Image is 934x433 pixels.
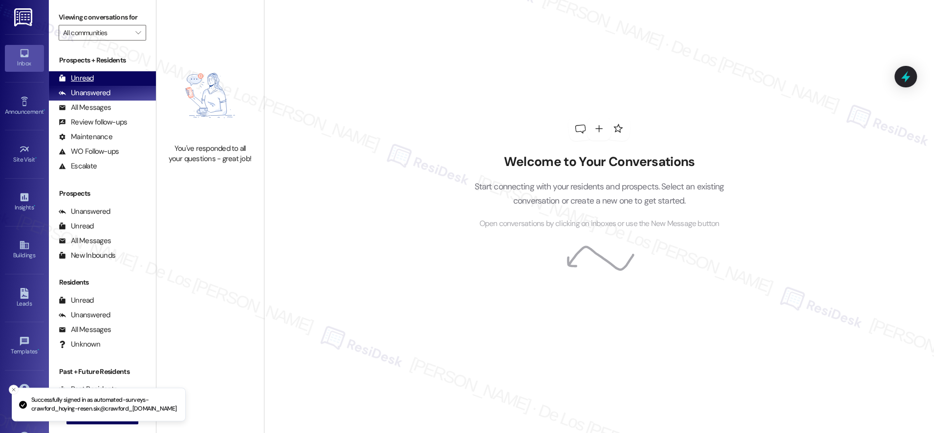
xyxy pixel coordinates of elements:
div: Residents [49,277,156,288]
a: Insights • [5,189,44,215]
div: Unanswered [59,88,110,98]
span: Open conversations by clicking on inboxes or use the New Message button [479,218,719,230]
div: All Messages [59,236,111,246]
div: Escalate [59,161,97,171]
a: Templates • [5,333,44,359]
a: Buildings [5,237,44,263]
label: Viewing conversations for [59,10,146,25]
span: • [38,347,39,353]
div: Prospects [49,188,156,199]
div: Past + Future Residents [49,367,156,377]
div: WO Follow-ups [59,146,119,157]
div: Unread [59,73,94,83]
div: Unanswered [59,310,110,320]
div: Maintenance [59,132,112,142]
a: Inbox [5,45,44,71]
a: Account [5,381,44,407]
span: • [43,107,45,114]
div: Unanswered [59,206,110,217]
span: • [35,155,37,162]
img: ResiDesk Logo [14,8,34,26]
div: Prospects + Residents [49,55,156,65]
a: Site Visit • [5,141,44,167]
div: You've responded to all your questions - great job! [167,144,253,165]
div: Unknown [59,339,100,350]
button: Close toast [9,385,19,394]
div: All Messages [59,325,111,335]
div: Unread [59,295,94,306]
img: empty-state [167,52,253,139]
div: Review follow-ups [59,117,127,127]
div: All Messages [59,103,111,113]
a: Leads [5,285,44,311]
input: All communities [63,25,130,41]
div: Unread [59,221,94,231]
div: New Inbounds [59,250,115,261]
p: Start connecting with your residents and prospects. Select an existing conversation or create a n... [459,180,739,207]
p: Successfully signed in as automated-surveys-crawford_hoying-resen.six@crawford_[DOMAIN_NAME] [31,396,177,413]
span: • [34,203,35,209]
i:  [135,29,141,37]
h2: Welcome to Your Conversations [459,154,739,170]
